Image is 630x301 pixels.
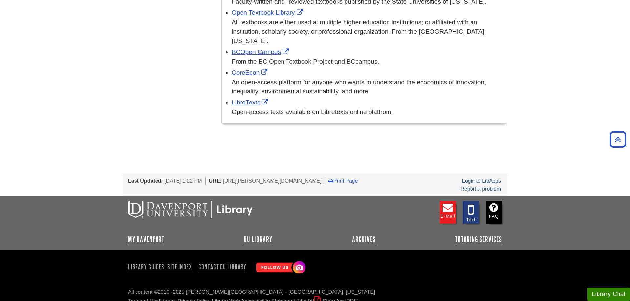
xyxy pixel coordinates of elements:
a: Text [463,201,479,224]
div: Open-access texts available on Libretexts online platfrom. [232,107,503,117]
span: URL: [209,178,221,184]
a: Library Guides: Site Index [128,261,195,272]
img: Follow Us! Instagram [253,258,307,277]
a: Back to Top [607,135,628,144]
a: Link opens in new window [232,48,290,55]
a: Print Page [328,178,358,184]
span: Last Updated: [128,178,163,184]
button: Library Chat [587,288,630,301]
a: My Davenport [128,235,164,243]
div: An open-access platform for anyone who wants to understand the economics of innovation, inequalit... [232,78,503,97]
i: Print Page [328,178,333,183]
div: From the BC Open Textbook Project and BCcampus. [232,57,503,66]
a: Tutoring Services [455,235,502,243]
a: Link opens in new window [232,9,304,16]
span: [URL][PERSON_NAME][DOMAIN_NAME] [223,178,322,184]
a: Link opens in new window [232,99,270,106]
a: DU Library [244,235,273,243]
a: Link opens in new window [232,69,269,76]
div: All textbooks are either used at multiple higher education institutions; or affiliated with an in... [232,18,503,46]
img: DU Libraries [128,201,253,218]
a: Contact DU Library [196,261,249,272]
a: Login to LibApps [462,178,501,184]
a: E-mail [440,201,456,224]
a: FAQ [486,201,502,224]
span: [DATE] 1:22 PM [164,178,202,184]
a: Report a problem [460,186,501,192]
a: Archives [352,235,376,243]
